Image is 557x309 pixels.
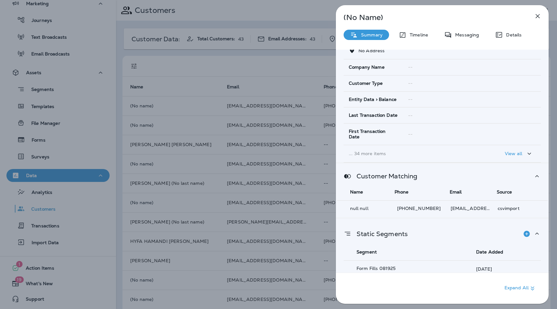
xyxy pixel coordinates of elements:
[344,15,520,20] p: (No Name)
[358,32,383,37] p: Summary
[350,206,392,211] p: null null
[452,32,479,37] p: Messaging
[406,32,428,37] p: Timeline
[505,151,522,156] p: View all
[504,284,536,292] p: Expand All
[351,231,408,236] p: Static Segments
[349,97,396,102] span: Entity Data > Balance
[355,48,385,53] p: No Address
[357,249,377,255] span: Segment
[503,32,522,37] p: Details
[408,113,413,118] span: --
[357,266,445,271] p: Form Fills 081925
[349,151,474,156] p: ... 34 more items
[397,206,445,211] p: [PHONE_NUMBER]
[476,266,492,272] p: [DATE]
[497,189,512,195] span: Source
[350,189,363,195] span: Name
[349,65,385,70] span: Company Name
[450,189,462,195] span: Email
[408,64,413,70] span: --
[502,283,539,294] button: Expand All
[408,80,413,86] span: --
[451,206,493,211] p: mandih@palmettoexterminators.net
[349,129,398,140] span: First Transaction Date
[349,81,383,86] span: Customer Type
[502,148,536,160] button: View all
[476,249,503,255] span: Date Added
[349,113,397,118] span: Last Transaction Date
[408,96,413,102] span: --
[408,131,413,137] span: --
[351,174,417,179] p: Customer Matching
[498,206,535,211] p: csvimport
[395,189,409,195] span: Phone
[520,227,533,240] button: Add to Static Segment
